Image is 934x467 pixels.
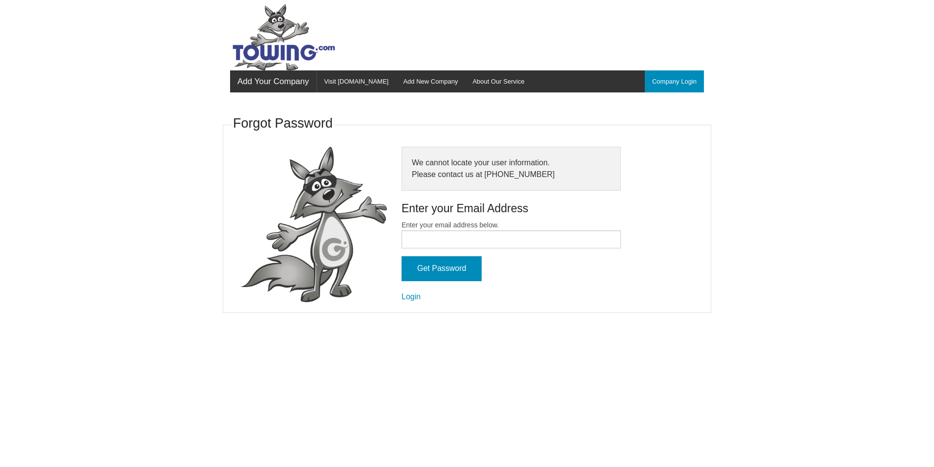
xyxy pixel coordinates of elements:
[402,147,621,191] div: We cannot locate your user information. Please contact us at [PHONE_NUMBER]
[402,292,421,301] a: Login
[233,114,333,133] h3: Forgot Password
[240,147,387,303] img: fox-Presenting.png
[402,230,621,248] input: Enter your email address below.
[317,70,396,92] a: Visit [DOMAIN_NAME]
[402,200,621,216] h4: Enter your Email Address
[230,4,338,70] img: Towing.com Logo
[402,256,482,281] input: Get Password
[465,70,531,92] a: About Our Service
[230,70,317,92] a: Add Your Company
[645,70,704,92] a: Company Login
[402,220,621,248] label: Enter your email address below.
[396,70,465,92] a: Add New Company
